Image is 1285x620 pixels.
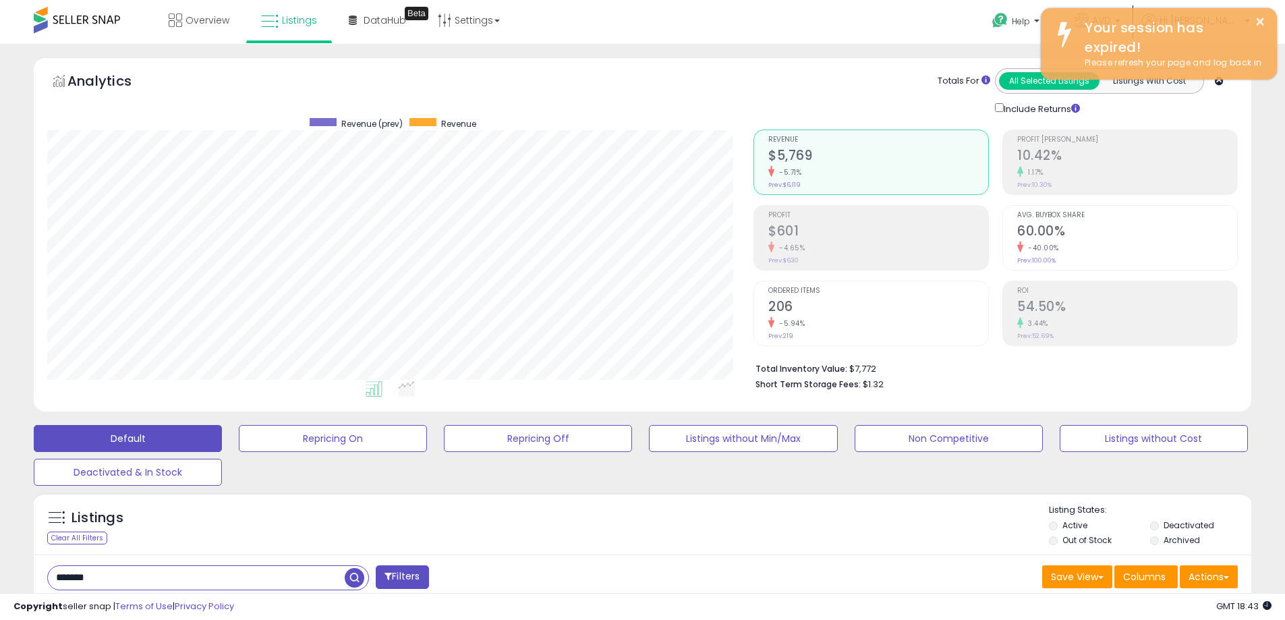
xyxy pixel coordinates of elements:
small: 1.17% [1023,167,1044,177]
button: Save View [1042,565,1112,588]
h2: 60.00% [1017,223,1237,242]
span: Listings [282,13,317,27]
small: Prev: $6,119 [768,181,801,189]
h2: 54.50% [1017,299,1237,317]
small: Prev: $630 [768,256,799,264]
small: 3.44% [1023,318,1048,329]
span: $1.32 [863,378,884,391]
h2: $601 [768,223,988,242]
button: Actions [1180,565,1238,588]
span: Revenue [441,118,476,130]
div: Please refresh your page and log back in [1075,57,1267,69]
div: Your session has expired! [1075,18,1267,57]
span: DataHub [364,13,406,27]
button: Deactivated & In Stock [34,459,222,486]
span: Profit [PERSON_NAME] [1017,136,1237,144]
small: -4.65% [774,243,805,253]
button: Repricing Off [444,425,632,452]
span: Overview [185,13,229,27]
div: Clear All Filters [47,532,107,544]
button: Listings With Cost [1099,72,1199,90]
h2: 206 [768,299,988,317]
button: Repricing On [239,425,427,452]
button: All Selected Listings [999,72,1100,90]
button: × [1255,13,1265,30]
button: Default [34,425,222,452]
div: Tooltip anchor [405,7,428,20]
span: Revenue (prev) [341,118,403,130]
button: Columns [1114,565,1178,588]
span: Columns [1123,570,1166,584]
button: Listings without Min/Max [649,425,837,452]
div: Include Returns [985,101,1096,116]
li: $7,772 [755,360,1228,376]
h2: $5,769 [768,148,988,166]
small: Prev: 219 [768,332,793,340]
a: Terms of Use [115,600,173,613]
a: Help [981,2,1053,44]
b: Short Term Storage Fees: [755,378,861,390]
button: Listings without Cost [1060,425,1248,452]
small: -40.00% [1023,243,1059,253]
span: Profit [768,212,988,219]
h5: Analytics [67,72,158,94]
span: ROI [1017,287,1237,295]
span: Avg. Buybox Share [1017,212,1237,219]
strong: Copyright [13,600,63,613]
button: Filters [376,565,428,589]
p: Listing States: [1049,504,1251,517]
i: Get Help [992,12,1008,29]
a: Privacy Policy [175,600,234,613]
button: Non Competitive [855,425,1043,452]
label: Active [1062,519,1087,531]
h5: Listings [72,509,123,528]
div: seller snap | | [13,600,234,613]
span: 2025-09-17 18:43 GMT [1216,600,1272,613]
small: Prev: 52.69% [1017,332,1054,340]
span: Help [1012,16,1030,27]
label: Deactivated [1164,519,1214,531]
h2: 10.42% [1017,148,1237,166]
b: Total Inventory Value: [755,363,847,374]
span: Revenue [768,136,988,144]
label: Out of Stock [1062,534,1112,546]
span: Ordered Items [768,287,988,295]
small: -5.94% [774,318,805,329]
small: Prev: 10.30% [1017,181,1052,189]
label: Archived [1164,534,1200,546]
small: Prev: 100.00% [1017,256,1056,264]
small: -5.71% [774,167,801,177]
div: Totals For [938,75,990,88]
